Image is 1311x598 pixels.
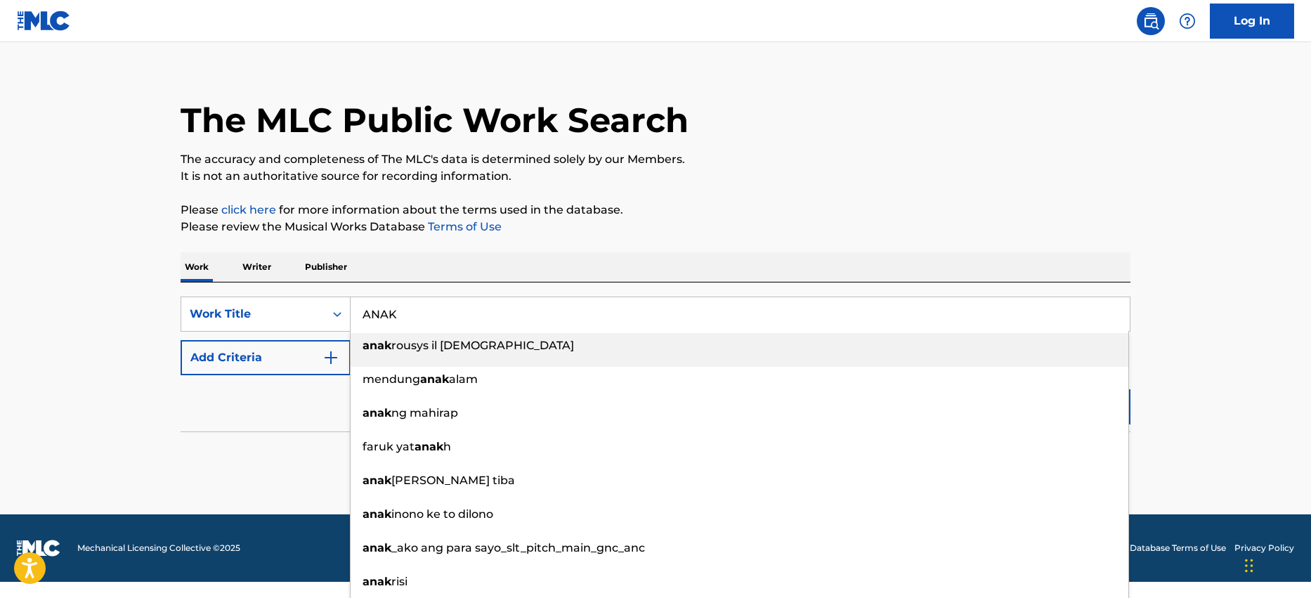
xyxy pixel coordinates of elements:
p: Work [181,252,213,282]
img: 9d2ae6d4665cec9f34b9.svg [322,349,339,366]
p: The accuracy and completeness of The MLC's data is determined solely by our Members. [181,151,1130,168]
strong: anak [363,339,391,352]
h1: The MLC Public Work Search [181,99,689,141]
p: Writer [238,252,275,282]
span: Mechanical Licensing Collective © 2025 [77,542,240,554]
strong: anak [415,440,443,453]
a: Privacy Policy [1234,542,1294,554]
a: Musical Works Database Terms of Use [1067,542,1226,554]
span: ng mahirap [391,406,458,420]
strong: anak [363,474,391,487]
span: rousys il [DEMOGRAPHIC_DATA] [391,339,574,352]
p: It is not an authoritative source for recording information. [181,168,1130,185]
img: logo [17,540,60,557]
span: faruk yat [363,440,415,453]
a: click here [221,203,276,216]
span: inono ke to dilono [391,507,493,521]
span: risi [391,575,407,588]
span: mendung [363,372,420,386]
span: h [443,440,451,453]
p: Please review the Musical Works Database [181,219,1130,235]
p: Please for more information about the terms used in the database. [181,202,1130,219]
strong: anak [420,372,449,386]
strong: anak [363,507,391,521]
img: MLC Logo [17,11,71,31]
div: Drag [1245,545,1253,587]
strong: anak [363,541,391,554]
form: Search Form [181,297,1130,431]
span: alam [449,372,478,386]
span: _ako ang para sayo_slt_pitch_main_gnc_anc [391,541,645,554]
img: help [1179,13,1196,30]
a: Public Search [1137,7,1165,35]
span: [PERSON_NAME] tiba [391,474,515,487]
button: Add Criteria [181,340,351,375]
p: Publisher [301,252,351,282]
iframe: Chat Widget [1241,531,1311,598]
strong: anak [363,406,391,420]
a: Log In [1210,4,1294,39]
strong: anak [363,575,391,588]
div: Work Title [190,306,316,323]
img: search [1142,13,1159,30]
a: Terms of Use [425,220,502,233]
div: Help [1173,7,1201,35]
